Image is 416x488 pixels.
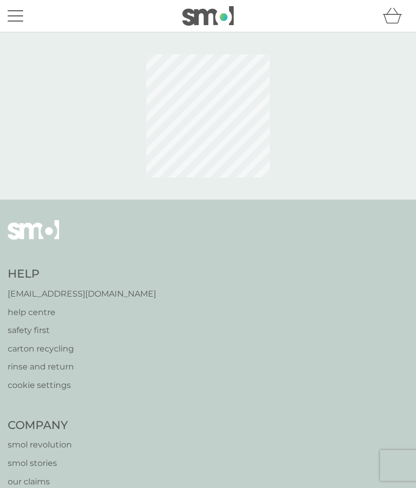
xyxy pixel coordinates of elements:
[8,418,118,434] h4: Company
[8,438,118,452] a: smol revolution
[8,360,156,374] a: rinse and return
[8,342,156,356] a: carton recycling
[8,220,59,255] img: smol
[8,306,156,319] a: help centre
[8,457,118,470] a: smol stories
[8,6,23,26] button: menu
[8,379,156,392] a: cookie settings
[8,324,156,337] a: safety first
[8,287,156,301] a: [EMAIL_ADDRESS][DOMAIN_NAME]
[8,266,156,282] h4: Help
[182,6,234,26] img: smol
[383,6,408,26] div: basket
